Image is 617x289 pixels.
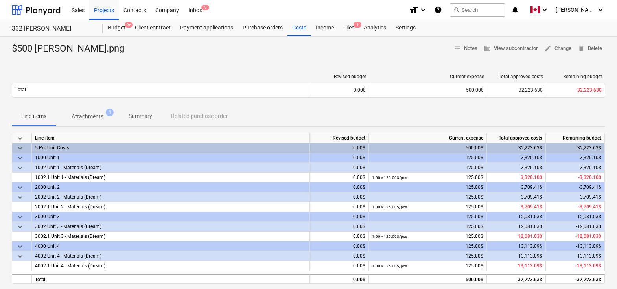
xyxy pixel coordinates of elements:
div: 0.00$ [310,143,369,153]
div: 2000 Unit 2 [35,182,306,192]
div: 3000 Unit 3 [35,212,306,221]
small: 1.00 × 125.00$ / pcs [372,264,407,268]
i: format_size [409,5,418,15]
a: Settings [391,20,420,36]
button: Change [541,42,575,55]
div: Line-item [32,133,310,143]
span: notes [454,45,461,52]
div: 125.00$ [372,222,483,232]
i: keyboard_arrow_down [596,5,605,15]
span: edit [544,45,551,52]
span: keyboard_arrow_down [15,153,25,163]
span: delete [578,45,585,52]
div: 32,223.63$ [487,143,546,153]
span: keyboard_arrow_down [15,212,25,222]
div: 125.00$ [372,202,483,212]
span: 2002.1 Unit 2 - Materials (Dream) [35,204,105,210]
button: Search [450,3,505,17]
a: Purchase orders [238,20,287,36]
span: -12,081.03$ [575,234,601,239]
span: 1 [354,22,361,28]
div: -13,113.09$ [546,251,605,261]
span: keyboard_arrow_down [15,252,25,261]
i: Knowledge base [434,5,442,15]
span: keyboard_arrow_down [15,163,25,173]
span: Notes [454,44,477,53]
div: Remaining budget [546,133,605,143]
div: 125.00$ [372,192,483,202]
a: Files1 [339,20,359,36]
div: Total approved costs [487,133,546,143]
div: 3002 Unit 3 - Materials (Dream) [35,222,306,231]
div: 3,320.10$ [487,163,546,173]
button: Notes [451,42,481,55]
i: keyboard_arrow_down [418,5,428,15]
span: -3,709.41$ [578,204,601,210]
a: Analytics [359,20,391,36]
div: Revised budget [310,133,369,143]
span: keyboard_arrow_down [15,222,25,232]
span: 1002.1 Unit 1 - Materials (Dream) [35,175,105,180]
div: -3,709.41$ [546,192,605,202]
span: 1 [106,109,114,116]
div: 332 [PERSON_NAME] [12,25,94,33]
div: 0.00$ [310,274,369,284]
div: 125.00$ [372,241,483,251]
div: Remaining budget [549,74,602,79]
div: 125.00$ [372,163,483,173]
div: -12,081.03$ [546,212,605,222]
i: notifications [511,5,519,15]
div: 0.00$ [310,261,369,271]
div: 0.00$ [310,222,369,232]
div: 500.00$ [372,275,483,285]
span: 4002.1 Unit 4 - Materials (Dream) [35,263,105,269]
div: Current expense [372,74,484,79]
div: Total [32,274,310,284]
div: 0.00$ [310,173,369,182]
span: 3002.1 Unit 3 - Materials (Dream) [35,234,105,239]
div: -32,223.63$ [546,143,605,153]
span: -32,223.63$ [576,87,602,93]
div: 500.00$ [372,143,483,153]
span: 13,113.09$ [518,263,542,269]
p: Line-items [21,112,46,120]
div: 4000 Unit 4 [35,241,306,251]
div: Total approved costs [490,74,543,79]
div: -32,223.63$ [546,274,605,284]
small: 1.00 × 125.00$ / pcs [372,234,407,239]
span: -13,113.09$ [575,263,601,269]
span: keyboard_arrow_down [15,183,25,192]
iframe: Chat Widget [578,251,617,289]
div: 0.00$ [310,153,369,163]
a: Client contract [130,20,175,36]
div: -13,113.09$ [546,241,605,251]
div: 125.00$ [372,153,483,163]
p: Attachments [72,112,103,121]
span: 9+ [125,22,133,28]
div: 0.00$ [310,182,369,192]
div: 13,113.09$ [487,241,546,251]
div: -3,320.10$ [546,153,605,163]
div: 0.00$ [310,84,369,96]
span: 3,709.41$ [521,204,542,210]
div: 32,223.63$ [487,84,546,96]
div: -3,709.41$ [546,182,605,192]
div: 0.00$ [310,251,369,261]
p: Total [15,87,26,93]
div: 12,081.03$ [487,222,546,232]
div: 125.00$ [372,173,483,182]
div: 5 Per Unit Costs [35,143,306,153]
div: 125.00$ [372,251,483,261]
a: Costs [287,20,311,36]
div: 0.00$ [310,192,369,202]
div: 500.00$ [372,87,484,93]
div: 1002 Unit 1 - Materials (Dream) [35,163,306,172]
span: 12,081.03$ [518,234,542,239]
button: View subcontractor [481,42,541,55]
span: [PERSON_NAME] [556,7,595,13]
span: keyboard_arrow_down [15,193,25,202]
div: 3,709.41$ [487,192,546,202]
div: 125.00$ [372,182,483,192]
